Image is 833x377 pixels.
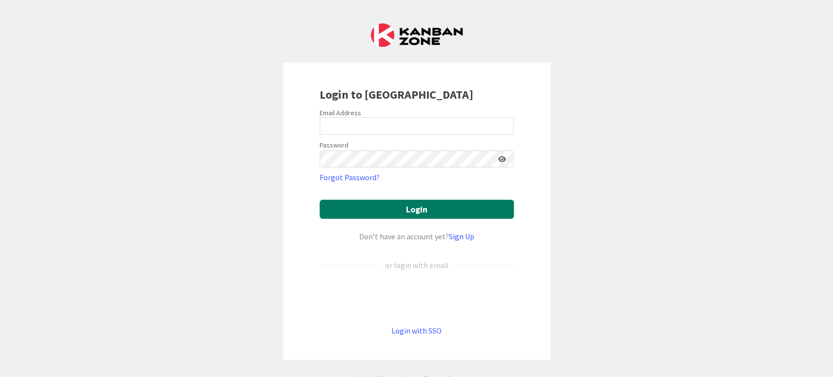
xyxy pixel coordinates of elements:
[320,108,361,117] label: Email Address
[371,23,463,47] img: Kanban Zone
[449,231,474,241] a: Sign Up
[320,230,514,242] div: Don’t have an account yet?
[320,87,473,102] b: Login to [GEOGRAPHIC_DATA]
[320,140,348,150] label: Password
[320,200,514,219] button: Login
[383,259,451,271] div: or login with email
[391,326,442,335] a: Login with SSO
[320,171,380,183] a: Forgot Password?
[315,287,519,309] iframe: Botão Iniciar sessão com o Google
